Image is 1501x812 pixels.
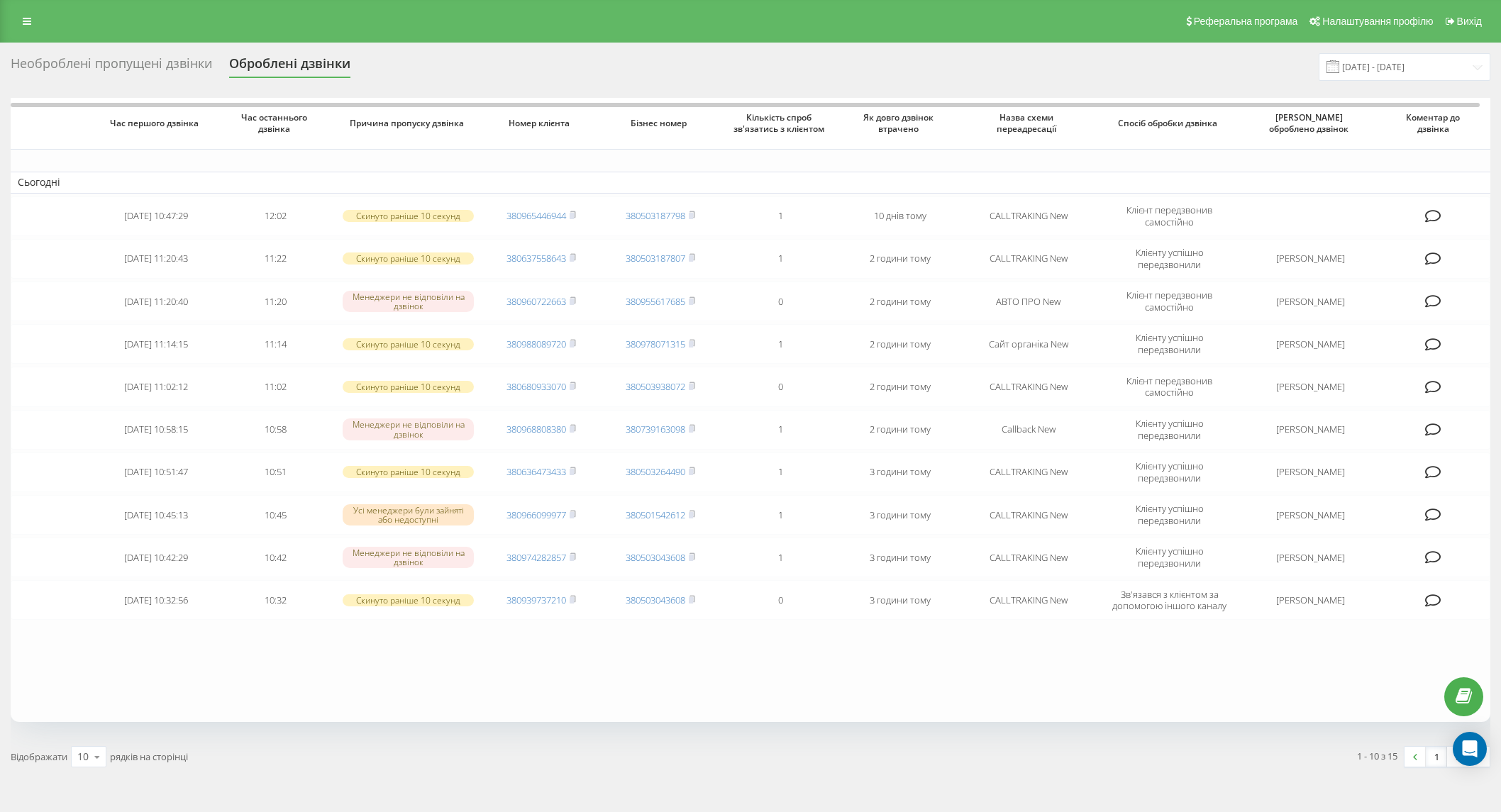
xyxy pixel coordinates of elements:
[96,410,216,450] td: [DATE] 10:58:15
[96,495,216,535] td: [DATE] 10:45:13
[1194,16,1298,27] span: Реферальна програма
[96,324,216,364] td: [DATE] 11:14:15
[841,495,960,535] td: 3 години тому
[626,380,685,393] a: 380503938072
[626,252,685,265] a: 380503187807
[1097,495,1242,535] td: Клієнту успішно передзвонили
[216,580,336,620] td: 10:32
[721,580,841,620] td: 0
[626,338,685,350] a: 380978071315
[1097,196,1242,236] td: Клієнт передзвонив самостійно
[1322,16,1433,27] span: Налаштування профілю
[343,338,474,350] div: Скинуто раніше 10 секунд
[1242,410,1379,450] td: [PERSON_NAME]
[960,239,1097,279] td: CALLTRAKING New
[216,324,336,364] td: 11:14
[343,252,474,265] div: Скинуто раніше 10 секунд
[960,196,1097,236] td: CALLTRAKING New
[506,252,566,265] a: 380637558643
[1097,282,1242,321] td: Клієнт передзвонив самостійно
[626,508,685,521] a: 380501542612
[343,547,474,568] div: Менеджери не відповіли на дзвінок
[1097,367,1242,406] td: Клієнт передзвонив самостійно
[626,465,685,478] a: 380503264490
[721,410,841,450] td: 1
[721,452,841,492] td: 1
[1097,324,1242,364] td: Клієнту успішно передзвонили
[343,504,474,525] div: Усі менеджери були зайняті або недоступні
[1097,410,1242,450] td: Клієнту успішно передзвонили
[1391,112,1478,134] span: Коментар до дзвінка
[494,118,589,129] span: Номер клієнта
[960,410,1097,450] td: Callback New
[626,423,685,435] a: 380739163098
[960,495,1097,535] td: CALLTRAKING New
[96,580,216,620] td: [DATE] 10:32:56
[11,56,212,78] div: Необроблені пропущені дзвінки
[343,594,474,606] div: Скинуто раніше 10 секунд
[626,594,685,606] a: 380503043608
[841,452,960,492] td: 3 години тому
[343,381,474,393] div: Скинуто раніше 10 секунд
[96,452,216,492] td: [DATE] 10:51:47
[1112,588,1226,613] span: Зв'язався з клієнтом за допомогою іншого каналу
[349,118,467,129] span: Причина пропуску дзвінка
[841,239,960,279] td: 2 години тому
[506,209,566,222] a: 380965446944
[343,210,474,222] div: Скинуто раніше 10 секунд
[110,750,188,763] span: рядків на сторінці
[841,410,960,450] td: 2 години тому
[96,538,216,577] td: [DATE] 10:42:29
[841,580,960,620] td: 3 години тому
[960,538,1097,577] td: CALLTRAKING New
[216,239,336,279] td: 11:22
[721,538,841,577] td: 1
[96,367,216,406] td: [DATE] 11:02:12
[343,291,474,312] div: Менеджери не відповіли на дзвінок
[506,295,566,308] a: 380960722663
[506,380,566,393] a: 380680933070
[343,418,474,440] div: Менеджери не відповіли на дзвінок
[229,56,350,78] div: Оброблені дзвінки
[841,367,960,406] td: 2 години тому
[721,495,841,535] td: 1
[613,118,708,129] span: Бізнес номер
[506,465,566,478] a: 380636473433
[216,282,336,321] td: 11:20
[960,452,1097,492] td: CALLTRAKING New
[721,196,841,236] td: 1
[216,410,336,450] td: 10:58
[77,750,89,764] div: 10
[1242,282,1379,321] td: [PERSON_NAME]
[1457,16,1482,27] span: Вихід
[1256,112,1366,134] span: [PERSON_NAME] оброблено дзвінок
[11,172,1490,193] td: Сьогодні
[506,594,566,606] a: 380939737210
[1097,538,1242,577] td: Клієнту успішно передзвонили
[1453,732,1487,766] div: Open Intercom Messenger
[960,324,1097,364] td: Сайт органіка New
[1110,118,1228,129] span: Спосіб обробки дзвінка
[1242,367,1379,406] td: [PERSON_NAME]
[1447,747,1468,767] a: 2
[626,295,685,308] a: 380955617685
[1357,749,1397,763] div: 1 - 10 з 15
[721,282,841,321] td: 0
[343,466,474,478] div: Скинуто раніше 10 секунд
[626,209,685,222] a: 380503187798
[841,324,960,364] td: 2 години тому
[216,452,336,492] td: 10:51
[733,112,828,134] span: Кількість спроб зв'язатись з клієнтом
[1242,538,1379,577] td: [PERSON_NAME]
[1242,239,1379,279] td: [PERSON_NAME]
[960,367,1097,406] td: CALLTRAKING New
[96,282,216,321] td: [DATE] 11:20:40
[721,367,841,406] td: 0
[506,508,566,521] a: 380966099977
[11,750,67,763] span: Відображати
[216,367,336,406] td: 11:02
[973,112,1084,134] span: Назва схеми переадресації
[841,196,960,236] td: 10 днів тому
[1242,452,1379,492] td: [PERSON_NAME]
[1426,747,1447,767] a: 1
